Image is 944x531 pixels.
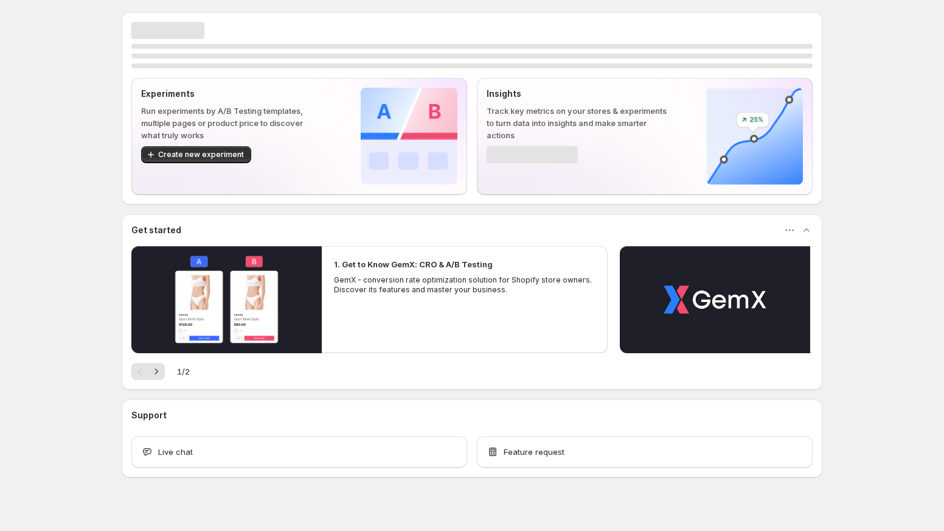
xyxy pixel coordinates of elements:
p: Insights [487,88,667,100]
button: Next [148,363,165,380]
button: Create new experiment [141,146,251,163]
h2: 1. Get to Know GemX: CRO & A/B Testing [334,258,493,270]
img: Insights [706,88,803,185]
span: 1 / 2 [177,365,190,378]
img: Experiments [361,88,457,185]
h3: Support [131,409,167,421]
h3: Get started [131,224,181,236]
button: Play video [131,246,322,353]
button: Play video [620,246,810,353]
span: Feature request [504,446,564,458]
span: Create new experiment [158,150,244,160]
p: Experiments [141,88,322,100]
nav: Pagination [131,363,165,380]
p: Track key metrics on your stores & experiments to turn data into insights and make smarter actions [487,105,667,141]
span: Live chat [158,446,193,458]
p: Run experiments by A/B Testing templates, multiple pages or product price to discover what truly ... [141,105,322,141]
p: GemX - conversion rate optimization solution for Shopify store owners. Discover its features and ... [334,275,595,295]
